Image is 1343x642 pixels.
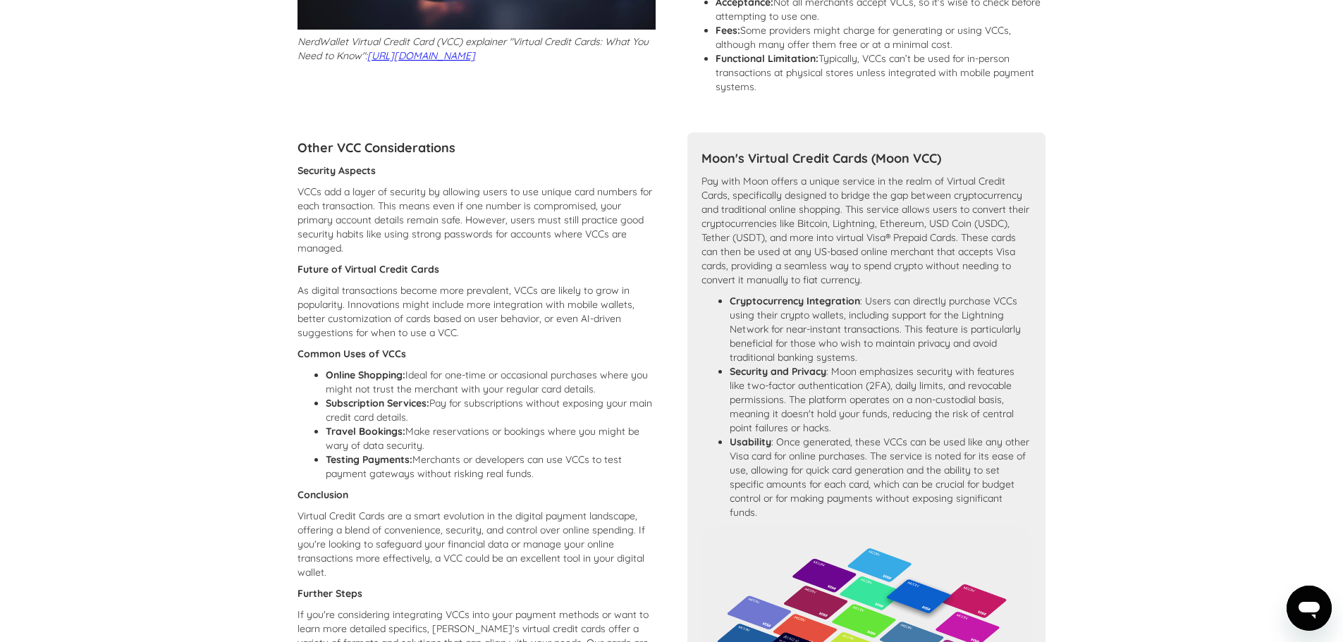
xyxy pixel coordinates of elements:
[298,587,362,600] strong: Further Steps
[298,185,656,255] p: VCCs add a layer of security by allowing users to use unique card numbers for each transaction. T...
[326,453,412,466] strong: Testing Payments:
[298,35,656,63] p: NerdWallet Virtual Credit Card (VCC) explainer "Virtual Credit Cards: What You Need to Know":
[326,396,656,424] li: Pay for subscriptions without exposing your main credit card details.
[298,283,656,340] p: As digital transactions become more prevalent, VCCs are likely to grow in popularity. Innovations...
[367,49,475,62] a: [URL][DOMAIN_NAME]
[716,24,740,37] strong: Fees:
[730,436,771,448] strong: Usability
[716,51,1045,94] li: Typically, VCCs can’t be used for in-person transactions at physical stores unless integrated wit...
[1287,586,1332,631] iframe: Button to launch messaging window
[326,368,656,396] li: Ideal for one-time or occasional purchases where you might not trust the merchant with your regul...
[298,509,656,579] p: Virtual Credit Cards are a smart evolution in the digital payment landscape, offering a blend of ...
[326,397,429,409] strong: Subscription Services:
[326,452,656,481] li: Merchants or developers can use VCCs to test payment gateways without risking real funds.
[298,263,439,276] strong: Future of Virtual Credit Cards
[730,364,1031,435] li: : Moon emphasizes security with features like two-factor authentication (2FA), daily limits, and ...
[730,365,826,378] strong: Security and Privacy
[701,174,1031,287] p: Pay with Moon offers a unique service in the realm of Virtual Credit Cards, specifically designed...
[326,369,405,381] strong: Online Shopping:
[326,425,405,438] strong: Travel Bookings:
[701,150,1031,167] h4: Moon's Virtual Credit Cards (Moon VCC)
[298,140,656,156] h4: Other VCC Considerations
[730,295,860,307] strong: Cryptocurrency Integration
[298,164,376,177] strong: Security Aspects
[298,488,348,501] strong: Conclusion
[298,347,406,360] strong: Common Uses of VCCs
[730,435,1031,519] li: : Once generated, these VCCs can be used like any other Visa card for online purchases. The servi...
[326,424,656,452] li: Make reservations or bookings where you might be wary of data security.
[730,294,1031,364] li: : Users can directly purchase VCCs using their crypto wallets, including support for the Lightnin...
[716,23,1045,51] li: Some providers might charge for generating or using VCCs, although many offer them free or at a m...
[716,52,818,65] strong: Functional Limitation:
